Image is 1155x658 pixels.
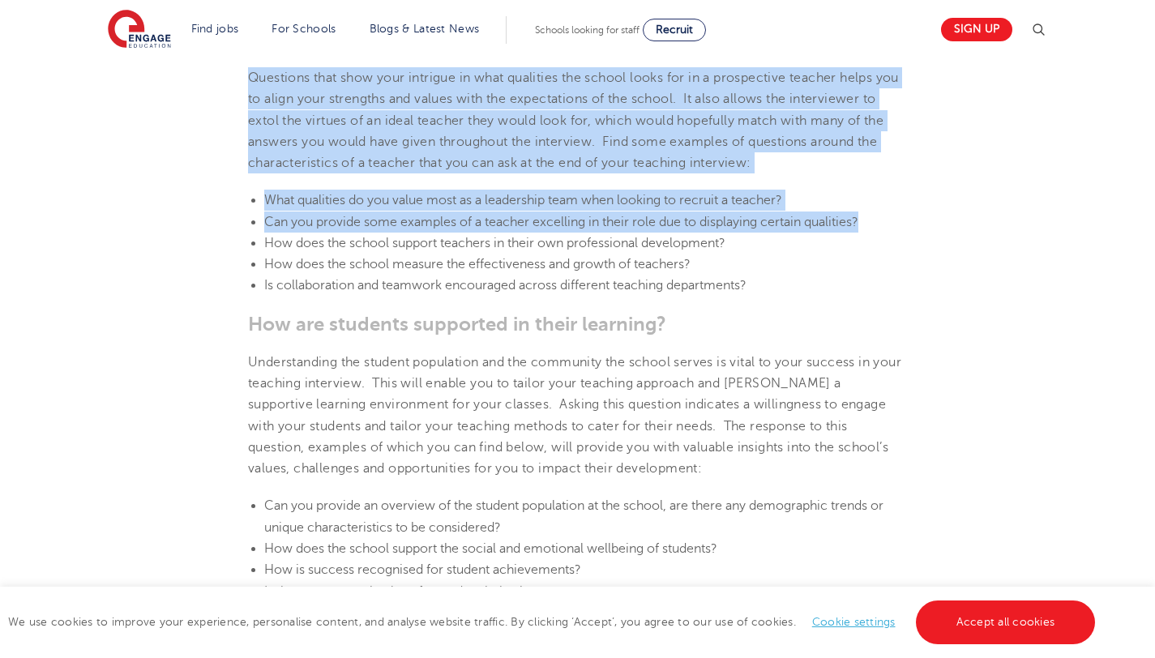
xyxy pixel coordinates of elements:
span: How are students supported in their learning? [248,313,666,335]
span: What qualities do you value most as a leadership team when looking to recruit a teacher? [264,193,782,207]
span: How is success recognised for student achievements? [264,562,581,577]
span: Recruit [656,23,693,36]
a: For Schools [272,23,336,35]
span: We use cookies to improve your experience, personalise content, and analyse website traffic. By c... [8,616,1099,628]
a: Recruit [643,19,706,41]
span: Can you provide some examples of a teacher excelling in their role due to displaying certain qual... [264,215,858,229]
a: Sign up [941,18,1012,41]
span: How does the school support teachers in their own professional development? [264,236,725,250]
span: How does the school support the social and emotional wellbeing of students? [264,541,717,556]
a: Accept all cookies [916,600,1096,644]
span: How does the school measure the effectiveness and growth of teachers? [264,257,691,271]
a: Blogs & Latest News [370,23,480,35]
span: Questions that show your intrigue in what qualities the school looks for in a prospective teacher... [248,70,899,170]
span: Is collaboration and teamwork encouraged across different teaching departments? [264,278,746,293]
img: Engage Education [108,10,171,50]
a: Cookie settings [812,616,896,628]
span: Is there a strategy in place for student behaviour management? [264,584,631,599]
span: Can you provide an overview of the student population at the school, are there any demographic tr... [264,498,883,534]
span: Schools looking for staff [535,24,640,36]
a: Find jobs [191,23,239,35]
span: Understanding the student population and the community the school serves is vital to your success... [248,355,901,476]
